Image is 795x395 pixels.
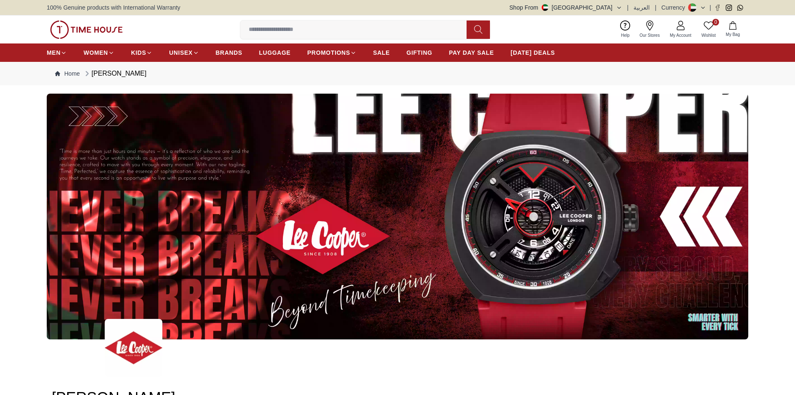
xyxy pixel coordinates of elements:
[259,48,291,57] span: LUGGAGE
[655,3,656,12] span: |
[661,3,689,12] div: Currency
[47,3,180,12] span: 100% Genuine products with International Warranty
[131,48,146,57] span: KIDS
[449,45,494,60] a: PAY DAY SALE
[216,48,242,57] span: BRANDS
[83,69,146,79] div: [PERSON_NAME]
[721,20,745,39] button: My Bag
[635,19,665,40] a: Our Stores
[636,32,663,38] span: Our Stores
[712,19,719,25] span: 0
[697,19,721,40] a: 0Wishlist
[131,45,152,60] a: KIDS
[726,5,732,11] a: Instagram
[47,48,61,57] span: MEN
[627,3,629,12] span: |
[373,48,390,57] span: SALE
[666,32,695,38] span: My Account
[83,48,108,57] span: WOMEN
[169,45,199,60] a: UNISEX
[709,3,711,12] span: |
[618,32,633,38] span: Help
[47,45,67,60] a: MEN
[511,45,555,60] a: [DATE] DEALS
[722,31,743,38] span: My Bag
[47,62,748,85] nav: Breadcrumb
[511,48,555,57] span: [DATE] DEALS
[83,45,114,60] a: WOMEN
[542,4,548,11] img: United Arab Emirates
[47,94,748,339] img: ...
[50,20,123,39] img: ...
[307,45,356,60] a: PROMOTIONS
[406,48,432,57] span: GIFTING
[698,32,719,38] span: Wishlist
[633,3,650,12] button: العربية
[406,45,432,60] a: GIFTING
[259,45,291,60] a: LUGGAGE
[169,48,192,57] span: UNISEX
[714,5,721,11] a: Facebook
[616,19,635,40] a: Help
[307,48,350,57] span: PROMOTIONS
[216,45,242,60] a: BRANDS
[105,319,162,377] img: ...
[373,45,390,60] a: SALE
[737,5,743,11] a: Whatsapp
[55,69,80,78] a: Home
[449,48,494,57] span: PAY DAY SALE
[510,3,622,12] button: Shop From[GEOGRAPHIC_DATA]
